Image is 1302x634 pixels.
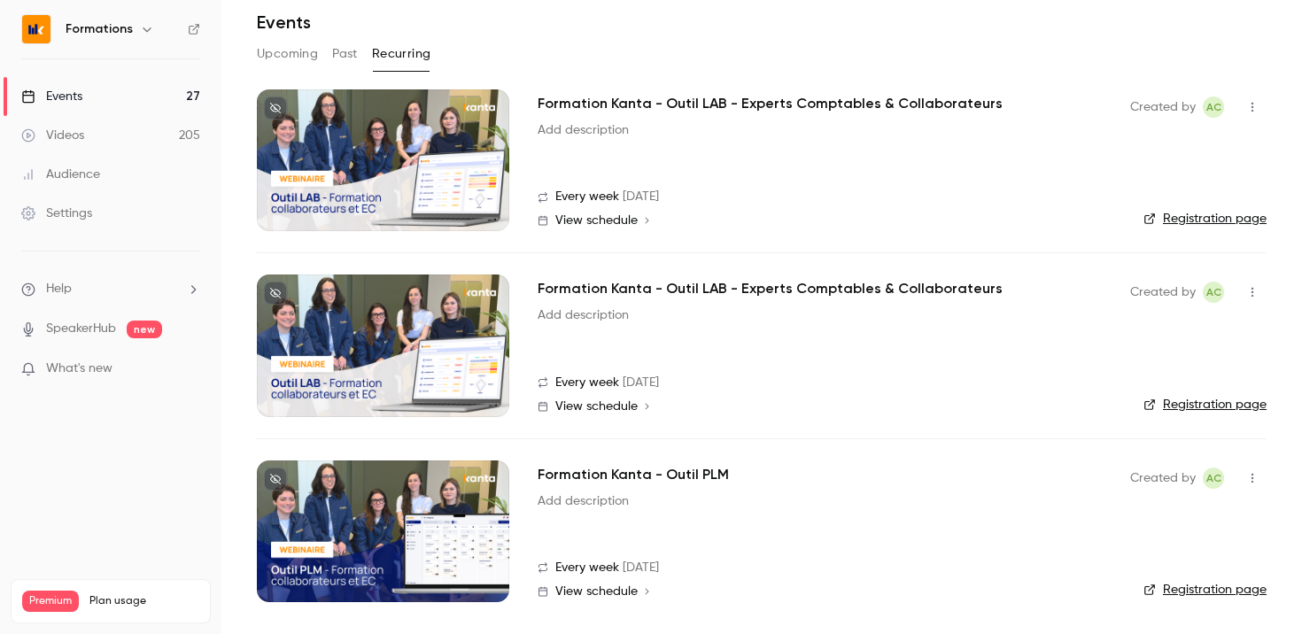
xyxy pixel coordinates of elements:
[1143,396,1267,414] a: Registration page
[332,40,358,68] button: Past
[555,374,619,392] span: Every week
[89,594,199,608] span: Plan usage
[372,40,431,68] button: Recurring
[538,306,629,324] a: Add description
[538,93,1003,114] a: Formation Kanta - Outil LAB - Experts Comptables & Collaborateurs
[623,188,659,206] span: [DATE]
[1203,97,1224,118] span: Anaïs Cachelou
[538,399,1102,414] a: View schedule
[1130,468,1196,489] span: Created by
[555,559,619,577] span: Every week
[555,585,638,598] span: View schedule
[555,400,638,413] span: View schedule
[538,213,1102,228] a: View schedule
[66,20,133,38] h6: Formations
[1206,97,1221,118] span: AC
[21,166,100,183] div: Audience
[46,320,116,338] a: SpeakerHub
[21,205,92,222] div: Settings
[1203,468,1224,489] span: Anaïs Cachelou
[1203,282,1224,303] span: Anaïs Cachelou
[22,15,50,43] img: Formations
[1130,97,1196,118] span: Created by
[555,188,619,206] span: Every week
[1130,282,1196,303] span: Created by
[538,464,729,485] a: Formation Kanta - Outil PLM
[623,374,659,392] span: [DATE]
[1143,210,1267,228] a: Registration page
[538,278,1003,299] a: Formation Kanta - Outil LAB - Experts Comptables & Collaborateurs
[179,361,200,377] iframe: Noticeable Trigger
[257,40,318,68] button: Upcoming
[623,559,659,577] span: [DATE]
[538,492,629,510] a: Add description
[21,127,84,144] div: Videos
[127,321,162,338] span: new
[1143,581,1267,599] a: Registration page
[22,591,79,612] span: Premium
[1206,282,1221,303] span: AC
[1206,468,1221,489] span: AC
[257,12,311,33] h1: Events
[538,584,1102,599] a: View schedule
[46,280,72,298] span: Help
[46,360,112,378] span: What's new
[555,214,638,227] span: View schedule
[538,121,629,139] a: Add description
[21,88,82,105] div: Events
[21,280,200,298] li: help-dropdown-opener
